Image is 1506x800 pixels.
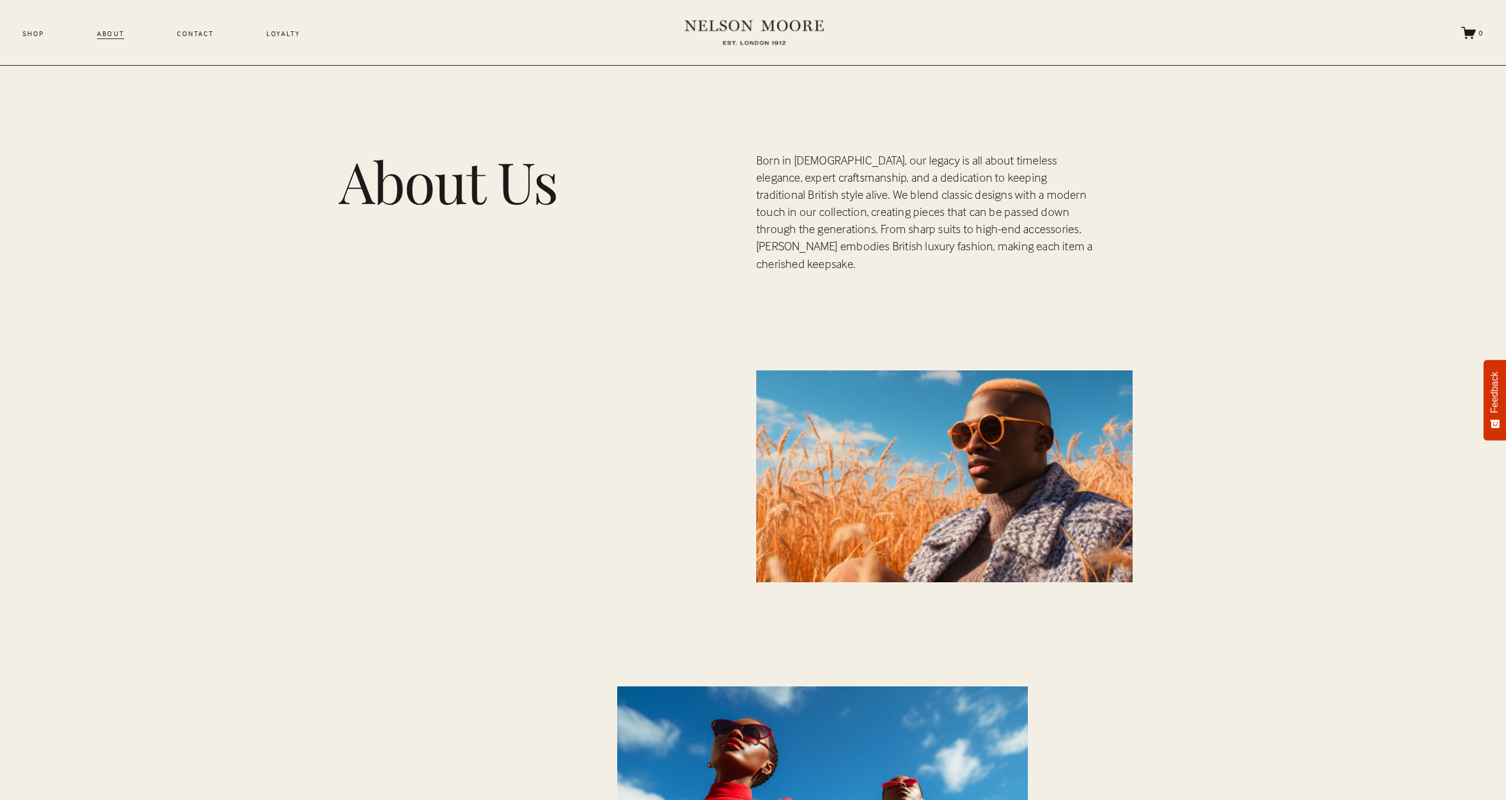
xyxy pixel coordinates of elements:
span: Feedback [1489,372,1500,413]
a: 0 items in cart [1461,25,1484,40]
button: Feedback - Show survey [1484,360,1506,440]
p: Born in [DEMOGRAPHIC_DATA], our legacy is all about timeless elegance, expert craftsmanship, and ... [756,151,1098,272]
a: Contact [177,27,214,40]
span: 0 [1479,28,1484,37]
img: Nelson Moore [685,15,824,50]
a: About [97,27,124,40]
a: Loyalty [266,27,301,40]
a: Shop [22,27,44,40]
span: About Us [339,143,558,218]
